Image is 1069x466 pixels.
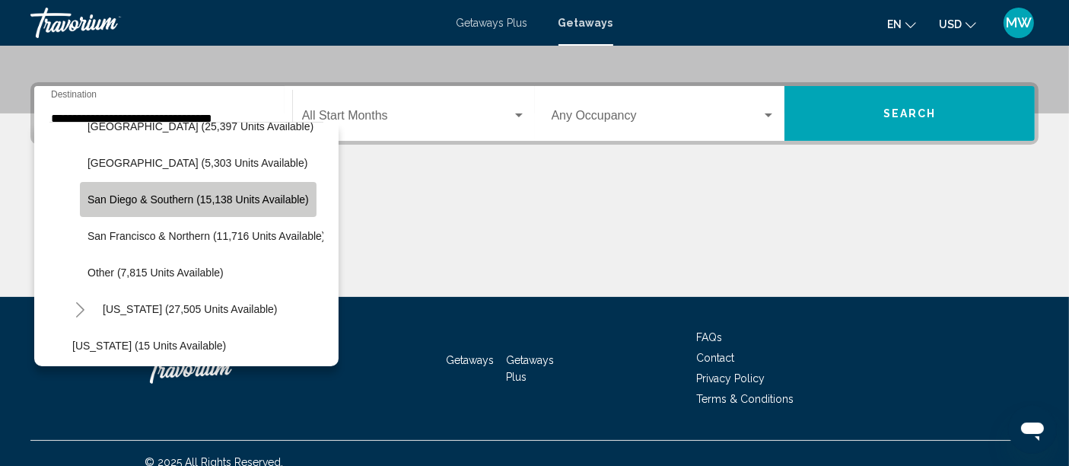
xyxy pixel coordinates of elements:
[506,354,554,383] a: Getaways Plus
[80,109,321,144] button: [GEOGRAPHIC_DATA] (25,397 units available)
[558,17,613,29] a: Getaways
[80,255,231,290] button: Other (7,815 units available)
[87,120,313,132] span: [GEOGRAPHIC_DATA] (25,397 units available)
[457,17,528,29] a: Getaways Plus
[87,193,309,206] span: San Diego & Southern (15,138 units available)
[87,157,307,169] span: [GEOGRAPHIC_DATA] (5,303 units available)
[696,331,722,343] a: FAQs
[887,13,916,35] button: Change language
[696,393,794,405] a: Terms & Conditions
[784,86,1035,141] button: Search
[696,372,765,385] a: Privacy Policy
[87,230,326,242] span: San Francisco & Northern (11,716 units available)
[72,340,226,352] span: [US_STATE] (15 units available)
[447,354,495,366] a: Getaways
[65,328,234,363] button: [US_STATE] (15 units available)
[87,267,224,279] span: Other (7,815 units available)
[939,18,962,30] span: USD
[34,86,1035,141] div: Search widget
[80,219,333,254] button: San Francisco & Northern (11,716 units available)
[1006,15,1032,30] span: MW
[30,8,441,38] a: Travorium
[80,182,317,217] button: San Diego & Southern (15,138 units available)
[887,18,902,30] span: en
[696,352,734,364] a: Contact
[999,7,1039,39] button: User Menu
[95,292,285,327] button: [US_STATE] (27,505 units available)
[145,346,297,391] a: Travorium
[65,294,95,324] button: Toggle Colorado (27,505 units available)
[80,145,315,180] button: [GEOGRAPHIC_DATA] (5,303 units available)
[883,108,937,120] span: Search
[103,303,278,315] span: [US_STATE] (27,505 units available)
[1008,405,1057,454] iframe: Button to launch messaging window
[939,13,976,35] button: Change currency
